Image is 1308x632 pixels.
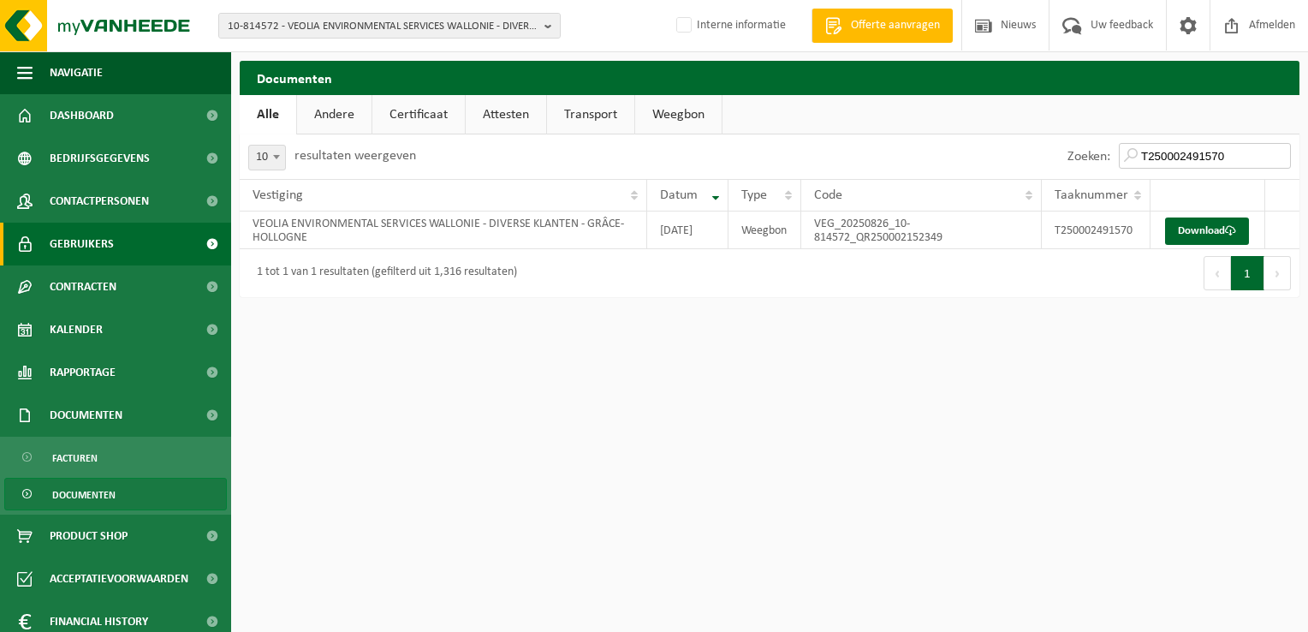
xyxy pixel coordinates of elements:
span: Kalender [50,308,103,351]
label: resultaten weergeven [294,149,416,163]
td: T250002491570 [1042,212,1150,249]
td: [DATE] [647,212,728,249]
td: VEG_20250826_10-814572_QR250002152349 [801,212,1042,249]
label: Zoeken: [1067,150,1110,164]
span: Datum [660,188,698,202]
a: Weegbon [635,95,722,134]
span: Offerte aanvragen [847,17,944,34]
span: Rapportage [50,351,116,394]
span: Navigatie [50,51,103,94]
a: Alle [240,95,296,134]
span: Code [814,188,842,202]
button: 10-814572 - VEOLIA ENVIRONMENTAL SERVICES WALLONIE - DIVERSE KLANTEN - GRÂCE-HOLLOGNE [218,13,561,39]
span: Vestiging [253,188,303,202]
td: VEOLIA ENVIRONMENTAL SERVICES WALLONIE - DIVERSE KLANTEN - GRÂCE-HOLLOGNE [240,212,647,249]
span: 10-814572 - VEOLIA ENVIRONMENTAL SERVICES WALLONIE - DIVERSE KLANTEN - GRÂCE-HOLLOGNE [228,14,538,39]
span: Taaknummer [1055,188,1128,202]
a: Documenten [4,478,227,510]
span: Product Shop [50,515,128,557]
span: Contracten [50,265,116,308]
a: Attesten [466,95,546,134]
a: Offerte aanvragen [812,9,953,43]
h2: Documenten [240,61,1299,94]
a: Andere [297,95,372,134]
span: Dashboard [50,94,114,137]
span: Contactpersonen [50,180,149,223]
span: Facturen [52,442,98,474]
span: Documenten [52,479,116,511]
div: 1 tot 1 van 1 resultaten (gefilterd uit 1,316 resultaten) [248,258,517,289]
a: Facturen [4,441,227,474]
a: Download [1165,218,1249,245]
button: Next [1264,256,1291,290]
a: Transport [547,95,634,134]
span: Bedrijfsgegevens [50,137,150,180]
span: Type [741,188,767,202]
span: 10 [248,145,286,170]
td: Weegbon [728,212,801,249]
button: 1 [1231,256,1264,290]
span: Gebruikers [50,223,114,265]
span: Documenten [50,394,122,437]
span: Acceptatievoorwaarden [50,557,188,600]
label: Interne informatie [673,13,786,39]
span: 10 [249,146,285,170]
a: Certificaat [372,95,465,134]
button: Previous [1204,256,1231,290]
